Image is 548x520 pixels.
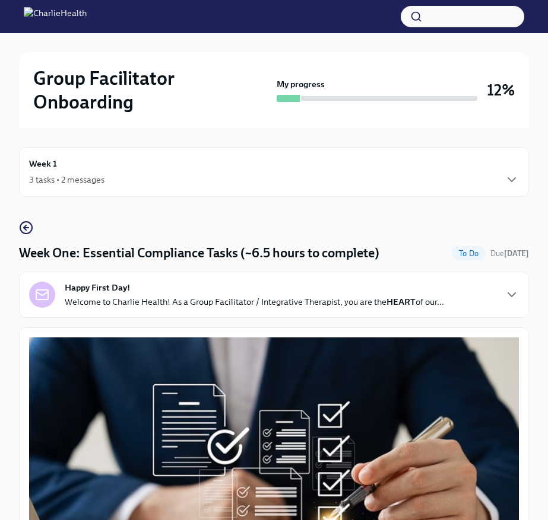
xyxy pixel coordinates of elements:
[29,174,104,186] div: 3 tasks • 2 messages
[387,296,416,307] strong: HEART
[65,282,130,294] strong: Happy First Day!
[452,249,486,258] span: To Do
[490,248,529,259] span: September 22nd, 2025 09:00
[490,249,529,258] span: Due
[487,79,515,101] h3: 12%
[504,249,529,258] strong: [DATE]
[277,78,325,90] strong: My progress
[19,244,379,262] h4: Week One: Essential Compliance Tasks (~6.5 hours to complete)
[24,7,87,26] img: CharlieHealth
[29,157,57,170] h6: Week 1
[65,296,444,308] p: Welcome to Charlie Health! As a Group Facilitator / Integrative Therapist, you are the of our...
[33,66,272,114] h2: Group Facilitator Onboarding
